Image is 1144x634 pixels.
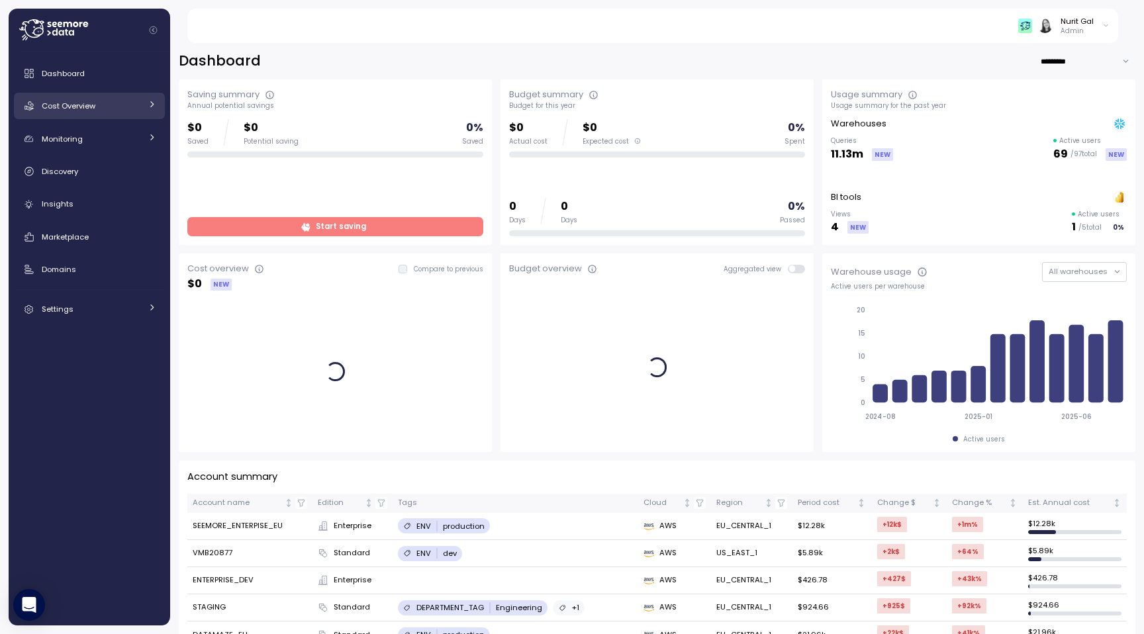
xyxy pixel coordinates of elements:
a: Domains [14,256,165,283]
div: Period cost [798,497,855,509]
div: +64 % [952,544,984,559]
div: +925 $ [877,598,910,613]
span: Insights [42,199,73,209]
p: dev [443,548,457,559]
th: Account nameNot sorted [187,494,312,513]
div: Spent [785,137,805,146]
th: Period costNot sorted [792,494,871,513]
span: Standard [334,547,370,559]
div: Saved [462,137,483,146]
h2: Dashboard [179,52,261,71]
td: VMB20877 [187,540,312,567]
p: $0 [509,119,548,137]
span: Discovery [42,166,78,177]
div: Active users per warehouse [831,282,1127,291]
div: Cost overview [187,262,249,275]
tspan: 0 [861,398,865,407]
tspan: 5 [861,375,865,384]
div: AWS [643,547,706,559]
p: 0 [561,198,577,216]
div: AWS [643,520,706,532]
p: 0 % [788,198,805,216]
div: NEW [1106,148,1127,161]
td: STAGING [187,594,312,621]
div: Budget summary [509,88,583,101]
div: +427 $ [877,571,911,586]
tspan: 2025-01 [965,412,993,421]
th: RegionNot sorted [711,494,792,513]
p: Warehouses [831,117,886,130]
div: Not sorted [857,498,866,508]
span: Aggregated view [724,265,788,273]
img: 65f98ecb31a39d60f1f315eb.PNG [1018,19,1032,32]
p: / 97 total [1071,150,1097,159]
img: ACg8ocIVugc3DtI--ID6pffOeA5XcvoqExjdOmyrlhjOptQpqjom7zQ=s96-c [1038,19,1052,32]
td: US_EAST_1 [711,540,792,567]
div: Budget overview [509,262,582,275]
div: Actual cost [509,137,548,146]
p: 1 [1072,218,1076,236]
th: EditionNot sorted [312,494,393,513]
div: NEW [847,221,869,234]
td: $ 426.78 [1023,567,1127,594]
p: $0 [583,119,642,137]
p: BI tools [831,191,861,204]
p: Active users [1078,210,1120,219]
div: Potential saving [244,137,299,146]
td: ENTERPRISE_DEV [187,567,312,594]
div: Days [561,216,577,225]
a: Discovery [14,158,165,185]
td: $ 12.28k [1023,513,1127,540]
span: Start saving [316,218,366,236]
span: Cost Overview [42,101,95,111]
div: Nurit Gal [1061,16,1094,26]
tspan: 20 [857,306,865,314]
th: Est. Annual costNot sorted [1023,494,1127,513]
p: 69 [1053,146,1068,163]
span: Enterprise [334,520,371,532]
p: Active users [1059,136,1101,146]
div: Days [509,216,526,225]
p: 11.13m [831,146,863,163]
p: $ 0 [187,275,202,293]
div: Cloud [643,497,681,509]
div: Not sorted [1112,498,1121,508]
a: Dashboard [14,60,165,87]
div: Open Intercom Messenger [13,589,45,621]
a: Settings [14,296,165,322]
p: / 5 total [1078,223,1102,232]
div: Not sorted [364,498,373,508]
span: Standard [334,602,370,613]
p: Views [831,210,869,219]
div: Warehouse usage [831,265,912,279]
p: Engineering [496,602,542,613]
th: CloudNot sorted [638,494,711,513]
div: Not sorted [284,498,293,508]
tspan: 15 [858,329,865,338]
div: +43k % [952,571,987,586]
p: ENV [416,548,431,559]
td: EU_CENTRAL_1 [711,594,792,621]
p: 0 % [788,119,805,137]
td: $5.89k [792,540,871,567]
div: Region [716,497,762,509]
a: Cost Overview [14,93,165,119]
span: Monitoring [42,134,83,144]
tspan: 10 [858,352,865,361]
div: Change $ [877,497,930,509]
tspan: 2025-06 [1062,412,1092,421]
div: Not sorted [683,498,692,508]
div: Tags [398,497,632,509]
span: Marketplace [42,232,89,242]
span: All warehouses [1049,266,1108,277]
span: Enterprise [334,574,371,586]
p: $0 [187,119,209,137]
p: 0 % [466,119,483,137]
p: +1 [571,602,579,613]
td: $12.28k [792,513,871,540]
td: $426.78 [792,567,871,594]
p: Account summary [187,469,277,484]
div: AWS [643,574,706,586]
p: production [443,521,485,531]
td: $ 924.66 [1023,594,1127,621]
